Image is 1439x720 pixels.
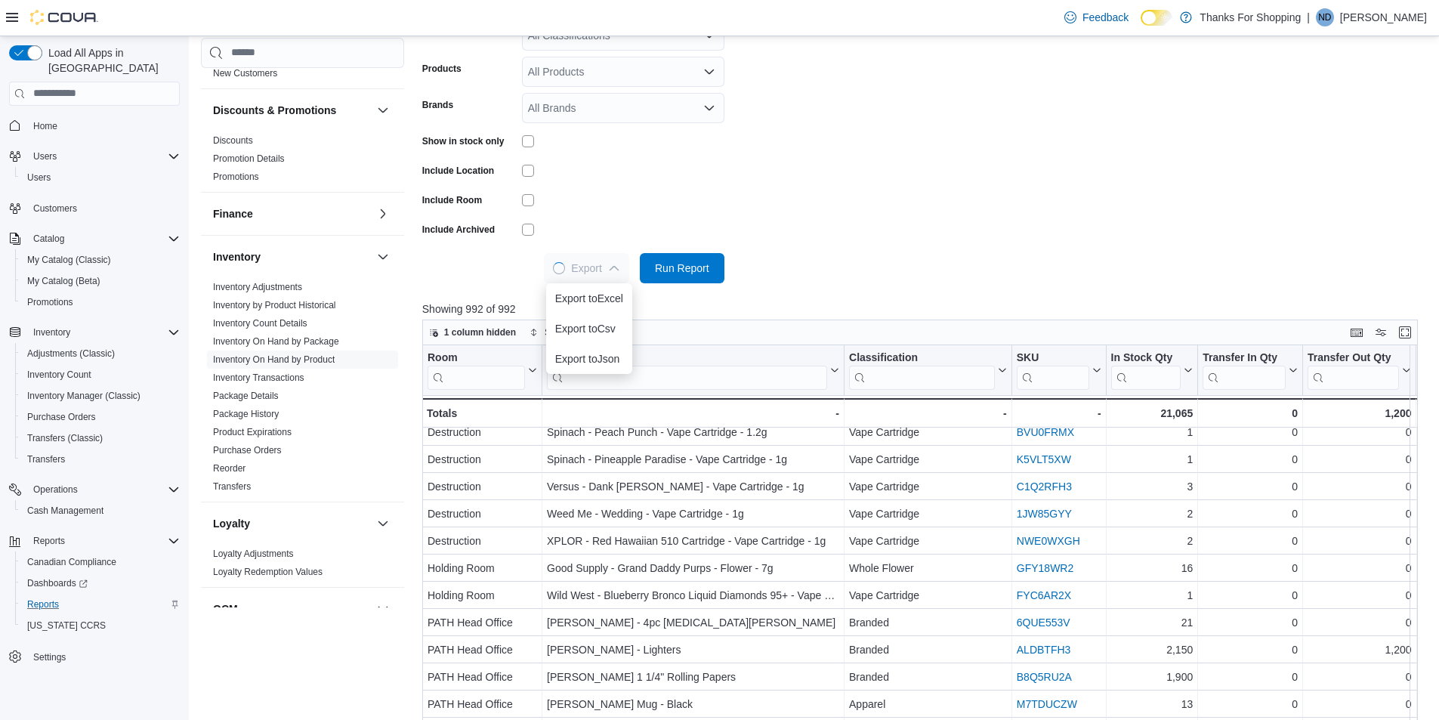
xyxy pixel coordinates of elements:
a: Discounts [213,135,253,146]
div: Branded [849,613,1007,632]
div: 1,200 [1308,641,1411,659]
a: [US_STATE] CCRS [21,616,112,635]
a: My Catalog (Classic) [21,251,117,269]
div: Spinach - Peach Punch - Vape Cartridge - 1.2g [547,423,839,441]
button: Sort fields [523,323,591,341]
div: 1,900 [1110,668,1193,686]
span: Run Report [655,261,709,276]
span: Export [553,253,619,283]
div: 0 [1308,695,1411,713]
button: OCM [374,600,392,618]
button: In Stock Qty [1110,351,1193,389]
div: 0 [1203,668,1298,686]
span: Transfers (Classic) [21,429,180,447]
a: Home [27,117,63,135]
div: Transfer Out Qty [1308,351,1399,389]
a: Promotions [21,293,79,311]
div: Nikki Dusyk [1316,8,1334,26]
div: Transfer Out Qty [1308,351,1399,365]
button: Adjustments (Classic) [15,343,186,364]
button: Reports [15,594,186,615]
a: Inventory On Hand by Product [213,354,335,365]
button: Home [3,115,186,137]
a: Transfers [21,450,71,468]
div: 0 [1203,641,1298,659]
span: Purchase Orders [21,408,180,426]
div: 0 [1203,613,1298,632]
span: Dashboards [21,574,180,592]
button: Customers [3,197,186,219]
a: Users [21,168,57,187]
div: 0 [1308,423,1411,441]
div: - [1017,404,1101,422]
div: Good Supply - Grand Daddy Purps - Flower - 7g [547,559,839,577]
div: Inventory [201,278,404,502]
span: Promotions [21,293,180,311]
div: Vape Cartridge [849,586,1007,604]
nav: Complex example [9,109,180,707]
button: Reports [3,530,186,552]
span: Product Expirations [213,426,292,438]
button: Canadian Compliance [15,552,186,573]
div: 0 [1308,613,1411,632]
div: Product [547,351,827,365]
div: Destruction [428,423,537,441]
div: Vape Cartridge [849,423,1007,441]
a: Settings [27,648,72,666]
button: Promotions [15,292,186,313]
div: 0 [1203,695,1298,713]
a: Product Expirations [213,427,292,437]
div: Product [547,351,827,389]
span: Promotions [27,296,73,308]
button: Export toJson [546,344,632,374]
div: 0 [1203,477,1298,496]
span: My Catalog (Classic) [27,254,111,266]
div: 2 [1110,532,1193,550]
span: Dashboards [27,577,88,589]
a: Adjustments (Classic) [21,345,121,363]
span: My Catalog (Beta) [27,275,100,287]
h3: Finance [213,206,253,221]
button: Inventory [213,249,371,264]
button: Catalog [3,228,186,249]
a: Inventory Transactions [213,372,304,383]
label: Include Archived [422,224,495,236]
button: Finance [213,206,371,221]
div: 0 [1308,586,1411,604]
div: Holding Room [428,559,537,577]
span: Washington CCRS [21,616,180,635]
div: Transfer In Qty [1203,351,1286,365]
div: - [849,404,1007,422]
div: 0 [1203,450,1298,468]
a: Dashboards [21,574,94,592]
div: SKU URL [1017,351,1089,389]
a: Inventory Adjustments [213,282,302,292]
div: 2 [1110,505,1193,523]
button: Users [15,167,186,188]
div: 1 [1110,450,1193,468]
span: Inventory Count [21,366,180,384]
span: Reorder [213,462,245,474]
a: B8Q5RU2A [1017,671,1072,683]
button: Cash Management [15,500,186,521]
a: Inventory Count [21,366,97,384]
div: 0 [1308,668,1411,686]
span: Canadian Compliance [27,556,116,568]
div: Discounts & Promotions [201,131,404,192]
button: Users [3,146,186,167]
a: Canadian Compliance [21,553,122,571]
span: Inventory by Product Historical [213,299,336,311]
div: Vape Cartridge [849,477,1007,496]
div: Versus - Dank [PERSON_NAME] - Vape Cartridge - 1g [547,477,839,496]
a: Customers [27,199,83,218]
button: Operations [27,481,84,499]
div: Classification [849,351,995,365]
span: Inventory Manager (Classic) [27,390,141,402]
span: My Catalog (Beta) [21,272,180,290]
span: Package History [213,408,279,420]
div: 13 [1110,695,1193,713]
button: Enter fullscreen [1396,323,1414,341]
button: Inventory [27,323,76,341]
div: 1 [1110,586,1193,604]
a: Inventory Manager (Classic) [21,387,147,405]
